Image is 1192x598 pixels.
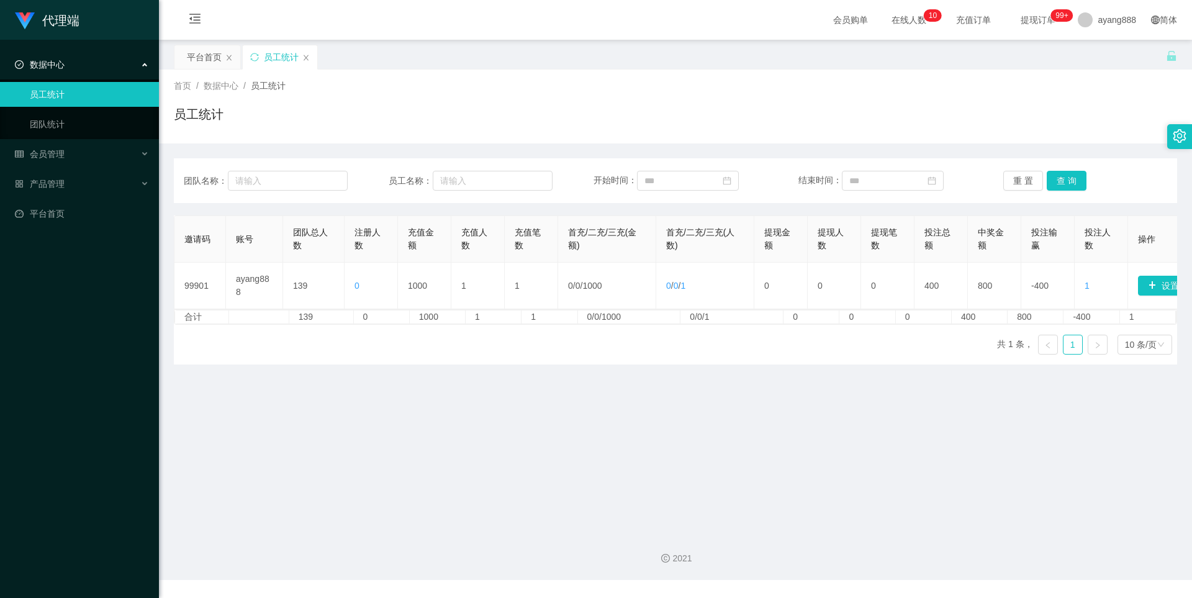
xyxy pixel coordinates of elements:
[389,174,433,188] span: 员工名称：
[764,227,790,250] span: 提现金额
[184,234,210,244] span: 邀请码
[174,81,191,91] span: 首页
[289,310,354,324] td: 139
[451,263,505,309] td: 1
[354,227,381,250] span: 注册人数
[226,263,283,309] td: ayang888
[1094,342,1101,349] i: 图标: right
[410,310,466,324] td: 1000
[15,149,65,159] span: 会员管理
[871,227,897,250] span: 提现笔数
[1173,129,1186,143] i: 图标: setting
[264,45,299,69] div: 员工统计
[1063,335,1083,355] li: 1
[204,81,238,91] span: 数据中心
[293,227,328,250] span: 团队总人数
[1050,9,1073,22] sup: 1111
[1038,335,1058,355] li: 上一页
[461,227,487,250] span: 充值人数
[656,263,754,309] td: / /
[175,310,229,324] td: 合计
[839,310,895,324] td: 0
[558,263,656,309] td: / /
[187,45,222,69] div: 平台首页
[1003,171,1043,191] button: 重 置
[680,310,783,324] td: 0/0/1
[896,310,952,324] td: 0
[754,263,808,309] td: 0
[997,335,1033,355] li: 共 1 条，
[666,281,671,291] span: 0
[978,227,1004,250] span: 中奖金额
[674,281,679,291] span: 0
[1014,16,1062,24] span: 提现订单
[433,171,553,191] input: 请输入
[582,281,602,291] span: 1000
[783,310,839,324] td: 0
[1085,227,1111,250] span: 投注人数
[808,263,861,309] td: 0
[466,310,521,324] td: 1
[928,176,936,185] i: 图标: calendar
[515,227,541,250] span: 充值笔数
[174,1,216,40] i: 图标: menu-fold
[398,263,451,309] td: 1000
[798,175,842,185] span: 结束时间：
[1044,342,1052,349] i: 图标: left
[250,53,259,61] i: 图标: sync
[42,1,79,40] h1: 代理端
[950,16,997,24] span: 充值订单
[576,281,580,291] span: 0
[885,16,932,24] span: 在线人数
[1031,227,1057,250] span: 投注输赢
[1151,16,1160,24] i: 图标: global
[15,15,79,25] a: 代理端
[521,310,577,324] td: 1
[283,263,345,309] td: 139
[174,105,223,124] h1: 员工统计
[408,227,434,250] span: 充值金额
[236,234,253,244] span: 账号
[932,9,937,22] p: 0
[568,281,573,291] span: 0
[15,179,65,189] span: 产品管理
[225,54,233,61] i: 图标: close
[15,201,149,226] a: 图标: dashboard平台首页
[861,263,914,309] td: 0
[914,263,968,309] td: 400
[1063,335,1082,354] a: 1
[1085,281,1090,291] span: 1
[1125,335,1157,354] div: 10 条/页
[1157,341,1165,350] i: 图标: down
[1063,310,1119,324] td: -400
[818,227,844,250] span: 提现人数
[578,310,681,324] td: 0/0/1000
[952,310,1008,324] td: 400
[661,554,670,563] i: 图标: copyright
[1088,335,1108,355] li: 下一页
[196,81,199,91] span: /
[1120,310,1176,324] td: 1
[15,179,24,188] i: 图标: appstore-o
[1047,171,1086,191] button: 查 询
[723,176,731,185] i: 图标: calendar
[15,60,24,69] i: 图标: check-circle-o
[228,171,348,191] input: 请输入
[15,12,35,30] img: logo.9652507e.png
[243,81,246,91] span: /
[30,112,149,137] a: 团队统计
[505,263,558,309] td: 1
[174,263,226,309] td: 99901
[302,54,310,61] i: 图标: close
[354,310,410,324] td: 0
[15,60,65,70] span: 数据中心
[30,82,149,107] a: 员工统计
[251,81,286,91] span: 员工统计
[354,281,359,291] span: 0
[680,281,685,291] span: 1
[924,9,942,22] sup: 10
[1008,310,1063,324] td: 800
[929,9,933,22] p: 1
[169,552,1182,565] div: 2021
[1021,263,1075,309] td: -400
